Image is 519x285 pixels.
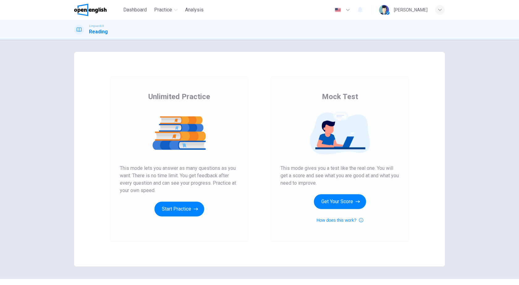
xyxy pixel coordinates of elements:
[89,28,108,36] h1: Reading
[314,194,366,209] button: Get Your Score
[183,4,206,15] button: Analysis
[74,4,107,16] img: OpenEnglish logo
[154,202,204,216] button: Start Practice
[121,4,149,15] button: Dashboard
[379,5,389,15] img: Profile picture
[322,92,358,102] span: Mock Test
[152,4,180,15] button: Practice
[334,8,342,12] img: en
[185,6,204,14] span: Analysis
[148,92,210,102] span: Unlimited Practice
[123,6,147,14] span: Dashboard
[74,4,121,16] a: OpenEnglish logo
[120,165,238,194] span: This mode lets you answer as many questions as you want. There is no time limit. You get feedback...
[281,165,399,187] span: This mode gives you a test like the real one. You will get a score and see what you are good at a...
[394,6,428,14] div: [PERSON_NAME]
[316,216,363,224] button: How does this work?
[89,24,104,28] span: Linguaskill
[154,6,172,14] span: Practice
